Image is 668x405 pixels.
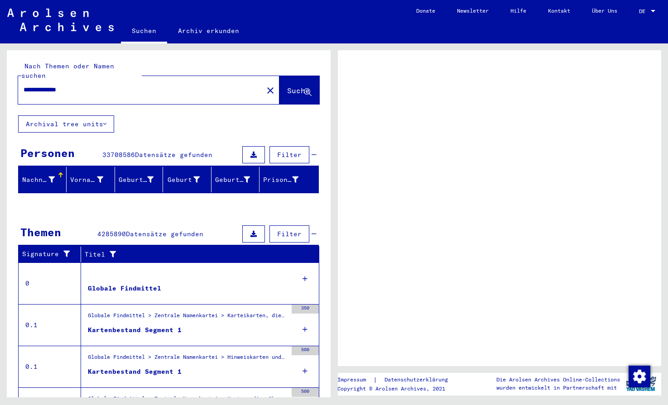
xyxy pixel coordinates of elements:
a: Suchen [121,20,167,43]
a: Datenschutzerklärung [377,375,459,385]
div: 500 [292,388,319,397]
div: Globale Findmittel > Zentrale Namenkartei > Karteikarten, die im Rahmen der sequentiellen Massend... [88,311,287,324]
div: Kartenbestand Segment 1 [88,367,182,376]
div: Prisoner # [263,175,298,185]
div: Themen [20,224,61,240]
mat-header-cell: Geburt‏ [163,167,211,192]
span: 33708586 [102,151,135,159]
span: 4285890 [97,230,126,238]
div: Geburtsname [119,175,154,185]
mat-icon: close [265,85,276,96]
button: Archival tree units [18,115,114,133]
div: 500 [292,346,319,355]
span: Filter [277,151,302,159]
p: Copyright © Arolsen Archives, 2021 [337,385,459,393]
button: Filter [269,225,309,243]
div: Titel [85,250,301,259]
div: Zustimmung ändern [628,365,650,387]
div: Nachname [22,172,66,187]
div: Titel [85,247,310,262]
span: Datensätze gefunden [135,151,212,159]
div: Vorname [70,175,103,185]
div: Geburt‏ [167,172,211,187]
div: Prisoner # [263,172,309,187]
div: Geburt‏ [167,175,199,185]
button: Filter [269,146,309,163]
td: 0.1 [19,304,81,346]
span: DE [639,8,649,14]
div: Globale Findmittel [88,284,161,293]
mat-header-cell: Nachname [19,167,67,192]
mat-label: Nach Themen oder Namen suchen [21,62,114,80]
mat-header-cell: Geburtsname [115,167,163,192]
div: Vorname [70,172,114,187]
div: Geburtsdatum [215,175,250,185]
a: Impressum [337,375,373,385]
td: 0 [19,262,81,304]
img: Zustimmung ändern [629,366,650,387]
p: Die Arolsen Archives Online-Collections [496,376,620,384]
span: Suche [287,86,310,95]
mat-header-cell: Geburtsdatum [211,167,260,192]
div: Globale Findmittel > Zentrale Namenkartei > Hinweiskarten und Originale, die in T/D-Fällen aufgef... [88,353,287,366]
span: Filter [277,230,302,238]
td: 0.1 [19,346,81,387]
div: 350 [292,305,319,314]
div: Nachname [22,175,55,185]
p: wurden entwickelt in Partnerschaft mit [496,384,620,392]
div: Kartenbestand Segment 1 [88,325,182,335]
img: yv_logo.png [624,372,658,395]
img: Arolsen_neg.svg [7,9,114,31]
div: | [337,375,459,385]
div: Geburtsdatum [215,172,261,187]
button: Suche [279,76,319,104]
div: Personen [20,145,75,161]
button: Clear [261,81,279,99]
span: Datensätze gefunden [126,230,203,238]
div: Signature [22,249,74,259]
div: Geburtsname [119,172,165,187]
a: Archiv erkunden [167,20,250,42]
mat-header-cell: Vorname [67,167,115,192]
mat-header-cell: Prisoner # [260,167,318,192]
div: Signature [22,247,83,262]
